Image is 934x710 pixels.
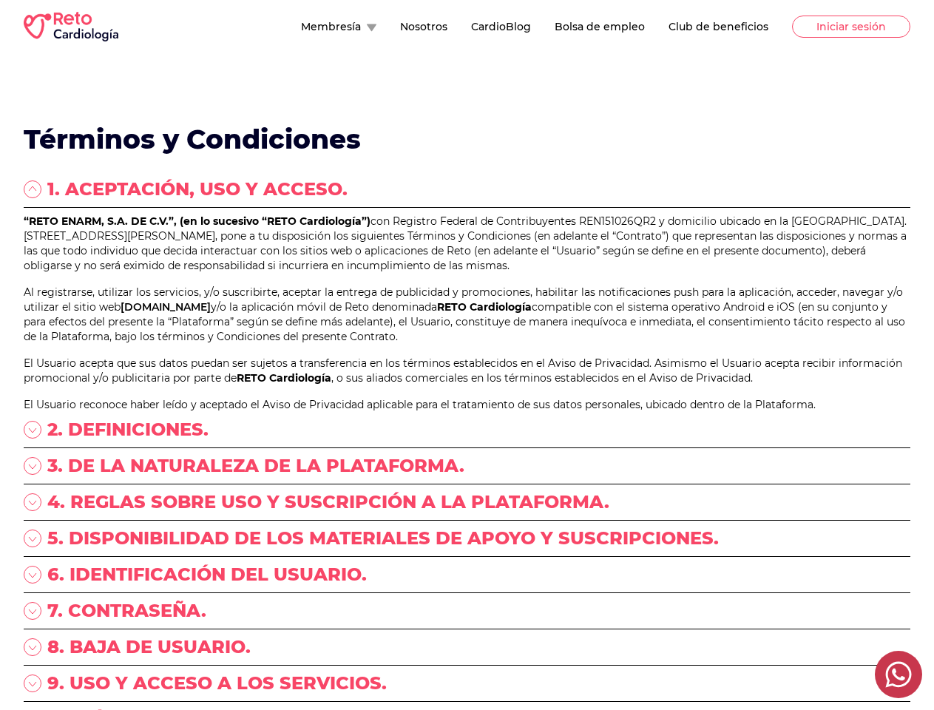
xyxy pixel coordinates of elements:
p: 1. ACEPTACIÓN, USO Y ACCESO. [47,177,348,201]
p: Al registrarse, utilizar los servicios, y/o suscribirte, aceptar la entrega de publicidad y promo... [24,285,910,344]
button: Bolsa de empleo [555,19,645,34]
p: 5. DISPONIBILIDAD DE LOS MATERIALES DE APOYO Y SUSCRIPCIONES. [47,527,719,550]
button: Club de beneficios [669,19,768,34]
p: 2. DEFINICIONES. [47,418,209,442]
p: 4. REGLAS SOBRE USO Y SUSCRIPCIÓN A LA PLATAFORMA. [47,490,609,514]
button: Nosotros [400,19,447,34]
h1: Términos y Condiciones [24,124,910,154]
span: RETO Cardiología [437,300,532,314]
p: 6. IDENTIFICACIÓN DEL USUARIO. [47,563,367,586]
a: [DOMAIN_NAME] [121,300,211,314]
p: El Usuario reconoce haber leído y aceptado el Aviso de Privacidad aplicable para el tratamiento d... [24,397,910,412]
span: “RETO ENARM, S.A. DE C.V.”, (en lo sucesivo “RETO Cardiología”) [24,214,370,228]
button: Iniciar sesión [792,16,910,38]
button: CardioBlog [471,19,531,34]
p: 3. DE LA NATURALEZA DE LA PLATAFORMA. [47,454,464,478]
p: El Usuario acepta que sus datos puedan ser sujetos a transferencia en los términos establecidos e... [24,356,910,385]
span: RETO Cardiología [237,371,331,385]
button: Membresía [301,19,376,34]
p: con Registro Federal de Contribuyentes REN151026QR2 y domicilio ubicado en la [GEOGRAPHIC_DATA]. ... [24,214,910,273]
p: 7. CONTRASEÑA. [47,599,206,623]
img: RETO Cardio Logo [24,12,118,41]
p: 9. USO Y ACCESO A LOS SERVICIOS. [47,672,387,695]
p: 8. BAJA DE USUARIO. [47,635,251,659]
